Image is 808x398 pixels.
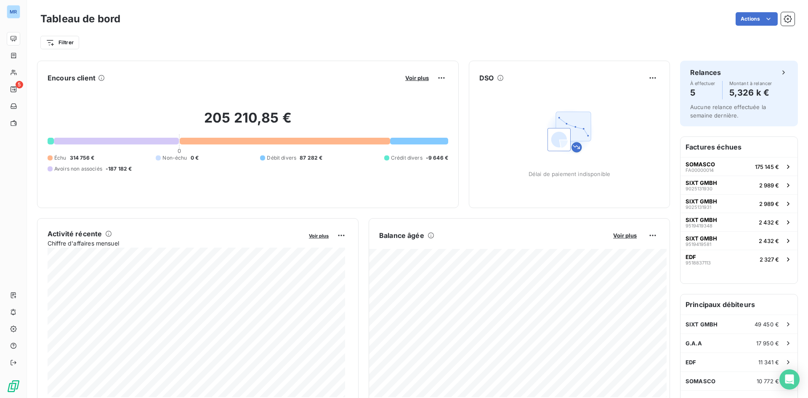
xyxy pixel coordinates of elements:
span: SIXT GMBH [686,321,718,328]
h6: Balance âgée [379,230,424,240]
button: Voir plus [306,232,331,239]
span: 9025131931 [686,205,711,210]
span: 5 [16,81,23,88]
span: SIXT GMBH [686,179,717,186]
span: 175 145 € [755,163,779,170]
span: EDF [686,359,696,366]
button: Voir plus [611,232,639,239]
span: 9519419581 [686,242,711,247]
span: -9 646 € [426,154,448,162]
img: Empty state [542,105,596,159]
button: SIXT GMBH95194193482 432 € [680,213,797,231]
span: Aucune relance effectuée la semaine dernière. [690,104,766,119]
span: Montant à relancer [729,81,772,86]
h6: Factures échues [680,137,797,157]
h4: 5 [690,86,715,99]
span: 0 € [191,154,199,162]
div: Open Intercom Messenger [779,369,800,390]
button: SIXT GMBH90251319302 989 € [680,176,797,194]
img: Logo LeanPay [7,379,20,393]
span: 87 282 € [300,154,322,162]
span: Échu [54,154,66,162]
span: -187 182 € [106,165,132,173]
span: SIXT GMBH [686,216,717,223]
button: Voir plus [403,74,431,82]
a: 5 [7,83,20,96]
span: SIXT GMBH [686,235,717,242]
span: Non-échu [162,154,187,162]
h2: 205 210,85 € [48,110,448,135]
span: 11 341 € [758,359,779,366]
span: SIXT GMBH [686,198,717,205]
h6: Principaux débiteurs [680,294,797,315]
span: 0 [178,147,181,154]
span: 49 450 € [755,321,779,328]
h4: 5,326 k € [729,86,772,99]
span: FA00000014 [686,168,714,173]
button: SOMASCOFA00000014175 145 € [680,157,797,176]
button: Actions [736,12,778,26]
button: SIXT GMBH90251319312 989 € [680,194,797,213]
span: 2 327 € [760,256,779,263]
span: 9519419348 [686,223,712,228]
span: Chiffre d'affaires mensuel [48,239,303,248]
span: Débit divers [267,154,296,162]
h6: Activité récente [48,229,102,239]
h6: Encours client [48,73,96,83]
span: SOMASCO [686,161,715,168]
div: MR [7,5,20,19]
span: Voir plus [405,75,429,81]
span: 9518837113 [686,260,711,265]
span: 10 772 € [757,378,779,385]
span: Voir plus [613,232,637,239]
span: À effectuer [690,81,715,86]
button: EDF95188371132 327 € [680,250,797,268]
span: 17 950 € [756,340,779,347]
span: Délai de paiement indisponible [529,171,611,177]
h3: Tableau de bord [40,11,120,27]
span: Avoirs non associés [54,165,102,173]
span: EDF [686,254,696,260]
span: 2 432 € [759,238,779,244]
span: 2 989 € [759,200,779,207]
span: 2 432 € [759,219,779,226]
span: Crédit divers [391,154,423,162]
span: G.A.A [686,340,702,347]
span: Voir plus [309,233,329,239]
button: SIXT GMBH95194195812 432 € [680,231,797,250]
h6: DSO [479,73,494,83]
span: 9025131930 [686,186,712,191]
span: 314 756 € [70,154,94,162]
h6: Relances [690,67,721,77]
button: Filtrer [40,36,79,49]
span: SOMASCO [686,378,715,385]
span: 2 989 € [759,182,779,189]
